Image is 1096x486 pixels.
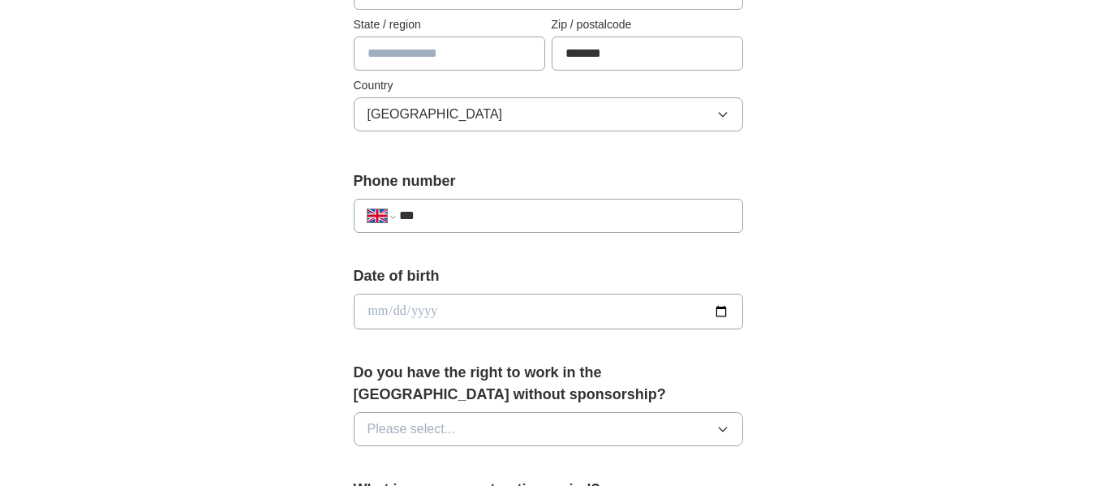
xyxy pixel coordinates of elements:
[354,170,743,192] label: Phone number
[354,362,743,406] label: Do you have the right to work in the [GEOGRAPHIC_DATA] without sponsorship?
[354,412,743,446] button: Please select...
[367,419,456,439] span: Please select...
[354,97,743,131] button: [GEOGRAPHIC_DATA]
[367,105,503,124] span: [GEOGRAPHIC_DATA]
[354,77,743,94] label: Country
[552,16,743,33] label: Zip / postalcode
[354,16,545,33] label: State / region
[354,265,743,287] label: Date of birth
